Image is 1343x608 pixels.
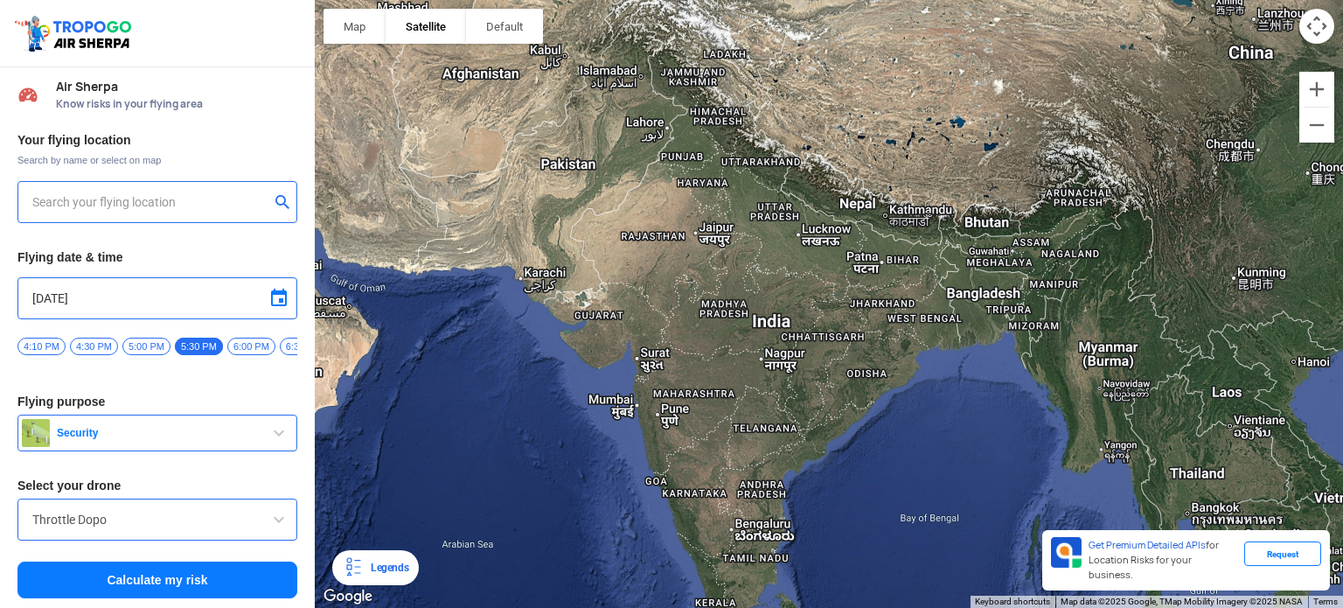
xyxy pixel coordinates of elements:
[386,9,466,44] button: Show satellite imagery
[364,557,408,578] div: Legends
[319,585,377,608] img: Google
[70,338,118,355] span: 4:30 PM
[975,596,1050,608] button: Keyboard shortcuts
[17,415,297,451] button: Security
[227,338,275,355] span: 6:00 PM
[17,338,66,355] span: 4:10 PM
[56,80,297,94] span: Air Sherpa
[50,426,268,440] span: Security
[17,562,297,598] button: Calculate my risk
[17,251,297,263] h3: Flying date & time
[1061,597,1303,606] span: Map data ©2025 Google, TMap Mobility Imagery ©2025 NASA
[1082,537,1244,584] div: for Location Risks for your business.
[1244,542,1321,566] div: Request
[1299,108,1334,143] button: Zoom out
[17,395,297,408] h3: Flying purpose
[32,288,282,309] input: Select Date
[280,338,328,355] span: 6:30 PM
[17,84,38,105] img: Risk Scores
[122,338,170,355] span: 5:00 PM
[1051,537,1082,568] img: Premium APIs
[324,9,386,44] button: Show street map
[56,97,297,111] span: Know risks in your flying area
[1313,597,1338,606] a: Terms
[32,192,269,213] input: Search your flying location
[1299,72,1334,107] button: Zoom in
[343,557,364,578] img: Legends
[17,153,297,167] span: Search by name or select on map
[32,509,282,530] input: Search by name or Brand
[175,338,223,355] span: 5:30 PM
[319,585,377,608] a: Open this area in Google Maps (opens a new window)
[1089,539,1206,551] span: Get Premium Detailed APIs
[17,134,297,146] h3: Your flying location
[13,13,137,53] img: ic_tgdronemaps.svg
[1299,9,1334,44] button: Map camera controls
[22,419,50,447] img: security.png
[17,479,297,492] h3: Select your drone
